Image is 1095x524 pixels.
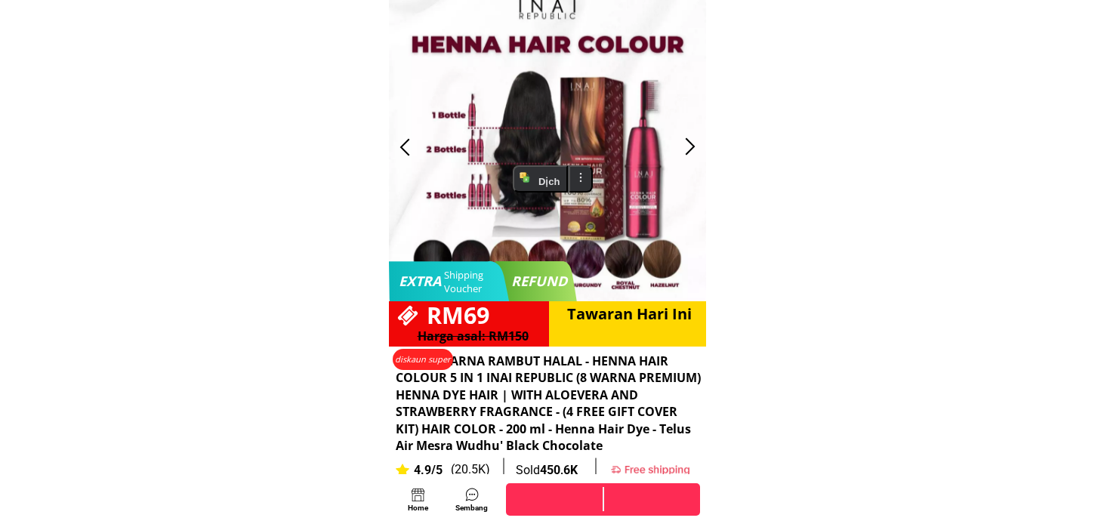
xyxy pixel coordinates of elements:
div: Home [403,502,433,514]
h3: Shipping Voucher [444,268,489,295]
h3: RM69 [427,297,682,334]
h3: Tawaran Hari Ini [567,302,739,326]
h3: Sold [516,464,586,476]
h3: EXTRA [399,270,444,292]
h3: REFUND [511,270,578,292]
h3: (20.5K) [451,464,491,476]
h3: 4.9/5 [414,464,454,476]
div: Harga asal: RM150 [418,327,548,347]
div: INAI PEWARNA RAMBUT HALAL - HENNA HAIR COLOUR 5 IN 1 INAI REPUBLIC (8 WARNA PREMIUM) HENNA DYE HA... [396,353,701,454]
div: Sembang [449,502,493,514]
h3: diskaun super [393,353,452,366]
span: 450,6K [540,463,578,477]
